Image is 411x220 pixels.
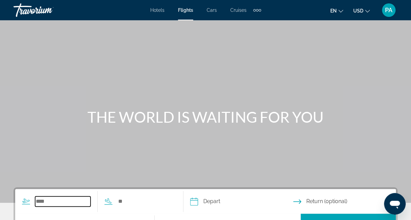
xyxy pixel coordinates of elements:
span: en [330,8,337,14]
button: User Menu [380,3,397,17]
span: PA [385,7,392,14]
h1: THE WORLD IS WAITING FOR YOU [79,108,332,126]
a: Flights [178,7,193,13]
button: Select return date [293,189,396,214]
span: Return (optional) [306,197,347,206]
a: Hotels [150,7,164,13]
button: Change currency [353,6,370,16]
a: Cars [207,7,217,13]
a: Cruises [230,7,247,13]
button: Extra navigation items [253,5,261,16]
a: Travorium [14,1,81,19]
span: USD [353,8,363,14]
iframe: Button to launch messaging window [384,193,406,215]
button: Change language [330,6,343,16]
button: Select depart date [190,189,293,214]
